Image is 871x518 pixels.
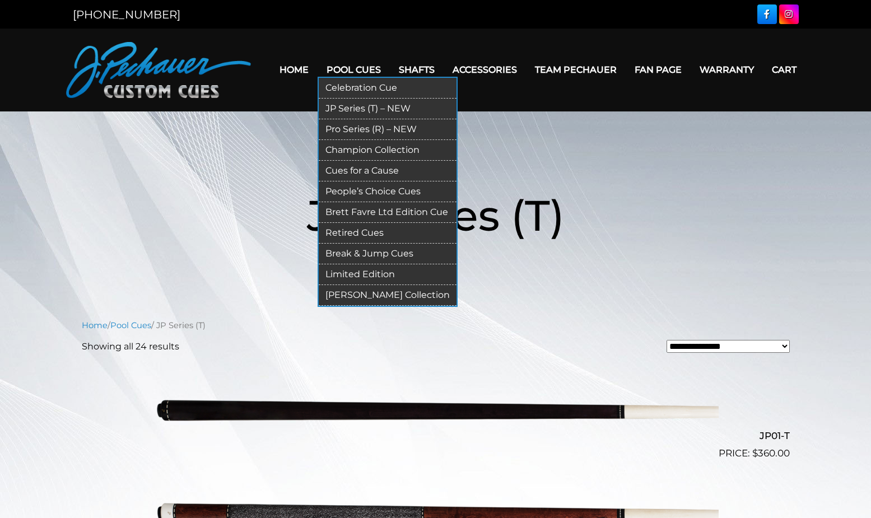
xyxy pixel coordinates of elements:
span: JP Series (T) [307,189,565,241]
a: People’s Choice Cues [319,181,457,202]
bdi: 360.00 [752,447,790,459]
a: Home [82,320,108,330]
nav: Breadcrumb [82,319,790,332]
a: Limited Edition [319,264,457,285]
select: Shop order [667,340,790,353]
span: $ [752,447,758,459]
a: Break & Jump Cues [319,244,457,264]
a: [PERSON_NAME] Collection [319,285,457,306]
a: Champion Collection [319,140,457,161]
img: JP01-T [153,362,719,456]
img: Pechauer Custom Cues [66,42,251,98]
a: Retired Cues [319,223,457,244]
a: Pool Cues [110,320,151,330]
a: Pro Series (R) – NEW [319,119,457,140]
a: Cues for a Cause [319,161,457,181]
a: Warranty [691,55,763,84]
a: Team Pechauer [526,55,626,84]
a: Brett Favre Ltd Edition Cue [319,202,457,223]
a: Shafts [390,55,444,84]
a: JP01-T $360.00 [82,362,790,461]
p: Showing all 24 results [82,340,179,353]
a: Cart [763,55,805,84]
h2: JP01-T [82,426,790,446]
a: Home [271,55,318,84]
a: Pool Cues [318,55,390,84]
a: Accessories [444,55,526,84]
a: [PHONE_NUMBER] [73,8,180,21]
a: JP Series (T) – NEW [319,99,457,119]
a: Fan Page [626,55,691,84]
a: Celebration Cue [319,78,457,99]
